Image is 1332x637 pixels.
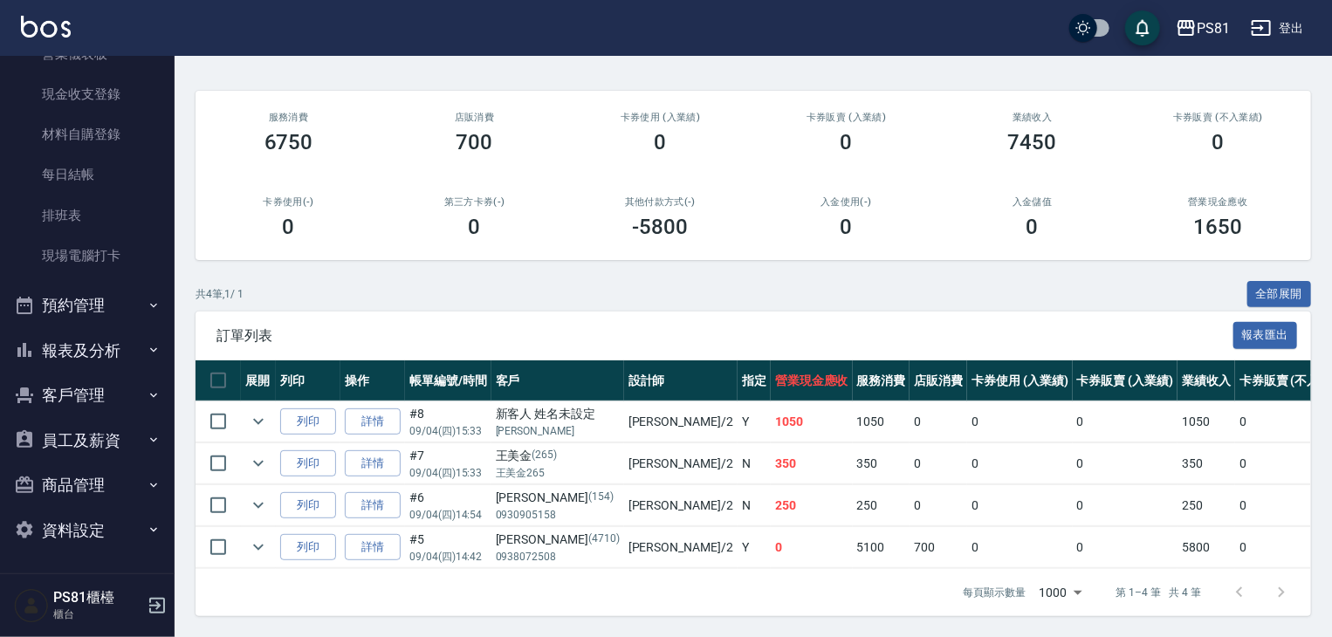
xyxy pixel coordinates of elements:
button: 全部展開 [1247,281,1312,308]
a: 詳情 [345,534,401,561]
button: 客戶管理 [7,373,168,418]
a: 詳情 [345,450,401,477]
h2: 卡券使用 (入業績) [588,112,732,123]
td: #5 [405,527,491,568]
h3: 1650 [1194,215,1243,239]
td: 250 [1178,485,1235,526]
td: 0 [910,401,967,442]
h3: 7450 [1008,130,1057,154]
div: PS81 [1197,17,1230,39]
button: save [1125,10,1160,45]
th: 指定 [738,360,771,401]
td: 350 [1178,443,1235,484]
a: 材料自購登錄 [7,114,168,154]
h3: 0 [469,215,481,239]
div: [PERSON_NAME] [496,531,620,549]
td: [PERSON_NAME] /2 [624,401,738,442]
h3: 700 [457,130,493,154]
th: 展開 [241,360,276,401]
h2: 店販消費 [402,112,546,123]
td: [PERSON_NAME] /2 [624,485,738,526]
a: 現金收支登錄 [7,74,168,114]
button: expand row [245,492,271,518]
td: 1050 [1178,401,1235,442]
button: 登出 [1244,12,1311,45]
th: 服務消費 [853,360,910,401]
th: 卡券使用 (入業績) [967,360,1073,401]
h3: -5800 [633,215,689,239]
p: 每頁顯示數量 [963,585,1026,600]
div: 新客人 姓名未設定 [496,405,620,423]
td: 0 [1073,485,1178,526]
th: 列印 [276,360,340,401]
th: 客戶 [491,360,624,401]
a: 排班表 [7,195,168,236]
td: 1050 [853,401,910,442]
a: 詳情 [345,492,401,519]
td: N [738,443,771,484]
td: 0 [910,443,967,484]
p: (154) [588,489,614,507]
a: 每日結帳 [7,154,168,195]
td: 5800 [1178,527,1235,568]
a: 現場電腦打卡 [7,236,168,276]
td: 350 [771,443,853,484]
p: 王美金265 [496,465,620,481]
h2: 其他付款方式(-) [588,196,732,208]
p: 09/04 (四) 14:42 [409,549,487,565]
button: 預約管理 [7,283,168,328]
div: [PERSON_NAME] [496,489,620,507]
button: 列印 [280,450,336,477]
h3: 0 [1026,215,1039,239]
div: 王美金 [496,447,620,465]
td: 0 [967,485,1073,526]
td: Y [738,527,771,568]
button: PS81 [1169,10,1237,46]
th: 帳單編號/時間 [405,360,491,401]
td: 350 [853,443,910,484]
td: 0 [967,527,1073,568]
td: 700 [910,527,967,568]
h3: 0 [841,130,853,154]
h2: 卡券販賣 (入業績) [774,112,918,123]
th: 業績收入 [1178,360,1235,401]
td: [PERSON_NAME] /2 [624,443,738,484]
p: 櫃台 [53,606,142,622]
button: 資料設定 [7,508,168,553]
button: 列印 [280,408,336,435]
button: expand row [245,450,271,476]
h2: 卡券使用(-) [216,196,360,208]
th: 店販消費 [910,360,967,401]
p: 09/04 (四) 14:54 [409,507,487,523]
p: (4710) [588,531,620,549]
img: Logo [21,16,71,38]
td: #7 [405,443,491,484]
p: 第 1–4 筆 共 4 筆 [1116,585,1201,600]
td: 0 [1073,527,1178,568]
button: 列印 [280,492,336,519]
td: 0 [910,485,967,526]
h3: 0 [841,215,853,239]
th: 操作 [340,360,405,401]
td: 250 [853,485,910,526]
h3: 0 [655,130,667,154]
h3: 服務消費 [216,112,360,123]
td: N [738,485,771,526]
td: 0 [967,443,1073,484]
th: 卡券販賣 (入業績) [1073,360,1178,401]
th: 設計師 [624,360,738,401]
td: 1050 [771,401,853,442]
th: 營業現金應收 [771,360,853,401]
h3: 0 [1212,130,1225,154]
p: 0930905158 [496,507,620,523]
span: 訂單列表 [216,327,1233,345]
h2: 入金儲值 [960,196,1104,208]
td: 0 [771,527,853,568]
p: 共 4 筆, 1 / 1 [196,286,244,302]
button: expand row [245,408,271,435]
p: 09/04 (四) 15:33 [409,423,487,439]
p: (265) [532,447,558,465]
td: #8 [405,401,491,442]
button: 列印 [280,534,336,561]
div: 1000 [1033,569,1088,616]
